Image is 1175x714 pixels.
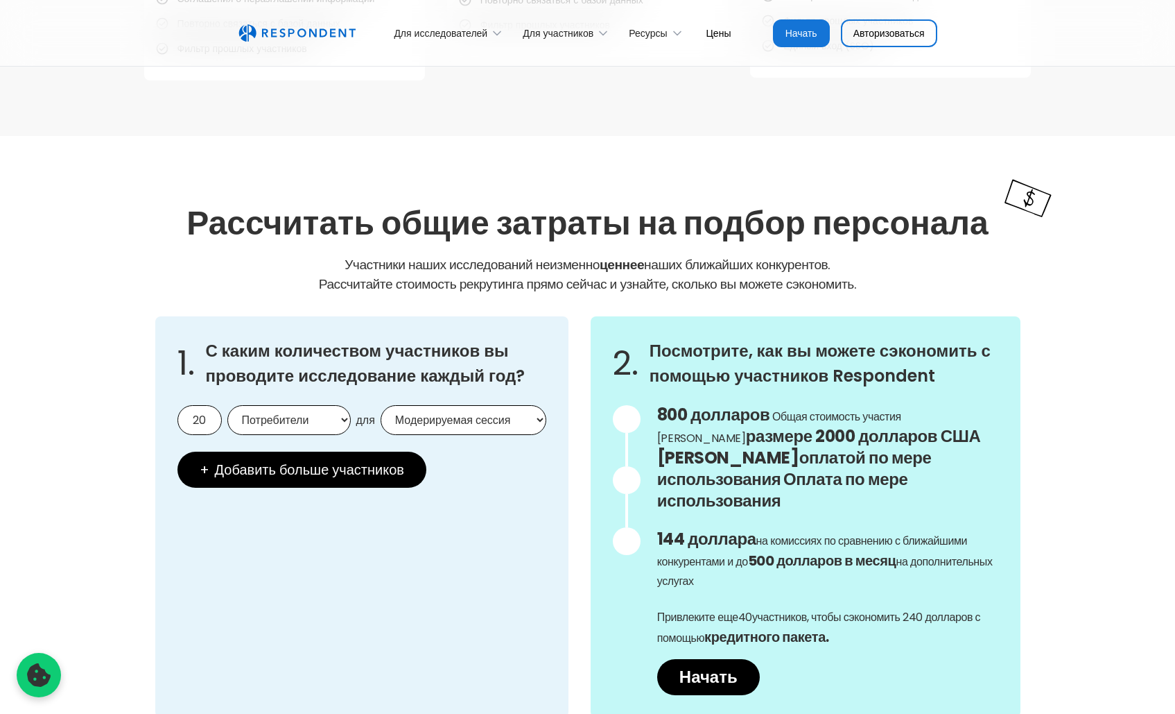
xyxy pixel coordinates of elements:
[657,409,901,446] font: Общая стоимость участия [PERSON_NAME]
[200,460,209,479] font: +
[841,19,937,47] a: Авторизоваться
[706,26,731,40] font: Цены
[738,609,752,625] font: 40
[785,26,817,40] font: Начать
[679,665,738,688] font: Начать
[206,339,525,387] font: С каким количеством участников вы проводите исследование каждый год?
[650,339,991,387] font: Посмотрите, как вы можете сэкономить с помощью участников Respondent
[657,425,981,469] font: размере 2000 долларов США [PERSON_NAME]
[704,627,829,647] font: кредитного пакета.
[657,468,908,512] font: Оплата по мере использования
[394,26,487,40] font: Для исследователей
[657,527,756,550] font: 144 доллара
[386,17,515,49] div: Для исследователей
[853,26,925,40] font: Авторизоваться
[613,340,638,386] font: 2.
[600,255,644,274] font: ценнее
[319,275,857,294] font: Рассчитайте стоимость рекрутинга прямо сейчас и узнайте, сколько вы можете сэкономить.
[657,659,760,695] a: Начать
[657,446,932,491] font: оплатой по мере использования
[177,452,426,488] button: + Добавить больше участников
[356,412,375,428] font: для
[657,609,738,625] font: Привлеките еще
[515,17,621,49] div: Для участников
[215,460,404,479] font: Добавить больше участников
[695,17,742,49] a: Цены
[186,200,988,246] font: Рассчитать общие затраты на подбор персонала
[177,340,195,386] font: 1.
[345,255,600,274] font: Участники наших исследований неизменно
[748,551,896,570] font: 500 долларов в месяц
[621,17,695,49] div: Ресурсы
[238,24,356,42] a: дом
[657,609,980,646] font: участников, чтобы сэкономить 240 долларов с помощью
[657,403,769,426] font: 800 долларов
[238,24,356,42] img: Логотип пользовательского интерфейса без названия
[523,26,593,40] font: Для участников
[629,26,667,40] font: Ресурсы
[657,533,967,570] font: на комиссиях по сравнению с ближайшими конкурентами и до
[644,255,830,274] font: наших ближайших конкурентов.
[773,19,830,47] a: Начать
